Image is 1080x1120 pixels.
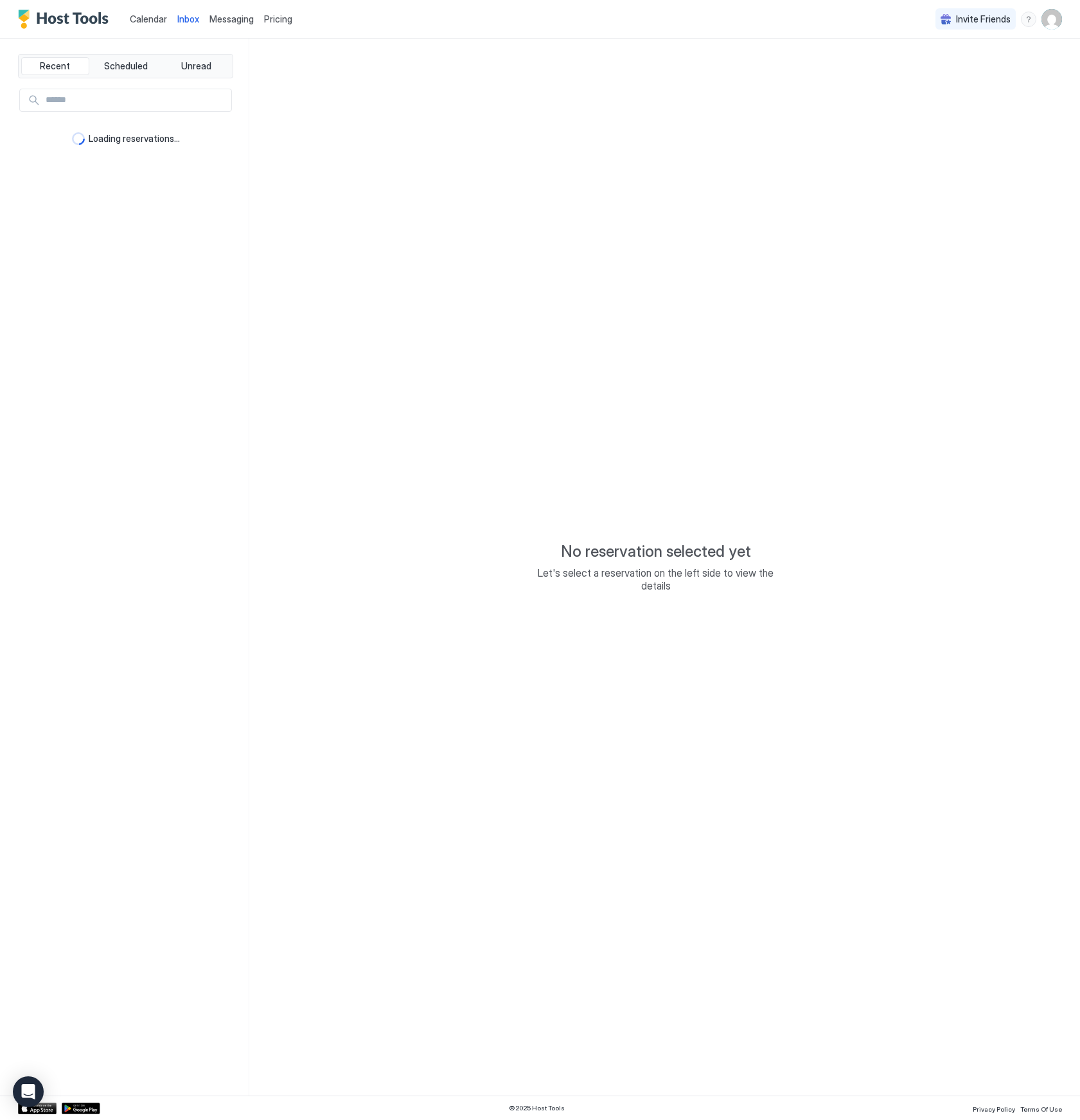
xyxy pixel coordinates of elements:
[973,1105,1015,1113] span: Privacy Policy
[92,57,160,75] button: Scheduled
[130,12,167,26] a: Calendar
[40,89,231,111] input: Input Field
[40,60,70,72] span: Recent
[104,60,148,72] span: Scheduled
[527,566,784,592] span: Let's select a reservation on the left side to view the details
[509,1104,565,1112] span: © 2025 Host Tools
[62,1103,100,1114] a: Google Play Store
[18,54,233,78] div: tab-group
[162,57,230,75] button: Unread
[1041,9,1062,30] div: User profile
[956,13,1011,25] span: Invite Friends
[209,12,254,26] a: Messaging
[1020,1101,1062,1115] a: Terms Of Use
[177,13,199,24] span: Inbox
[209,13,254,24] span: Messaging
[1021,12,1036,27] div: menu
[973,1101,1015,1115] a: Privacy Policy
[13,1076,44,1107] div: Open Intercom Messenger
[21,57,89,75] button: Recent
[181,60,211,72] span: Unread
[1020,1105,1062,1113] span: Terms Of Use
[18,10,114,29] a: Host Tools Logo
[264,13,292,25] span: Pricing
[177,12,199,26] a: Inbox
[18,1103,57,1114] a: App Store
[72,132,85,145] div: loading
[130,13,167,24] span: Calendar
[89,133,180,144] span: Loading reservations...
[561,542,751,561] span: No reservation selected yet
